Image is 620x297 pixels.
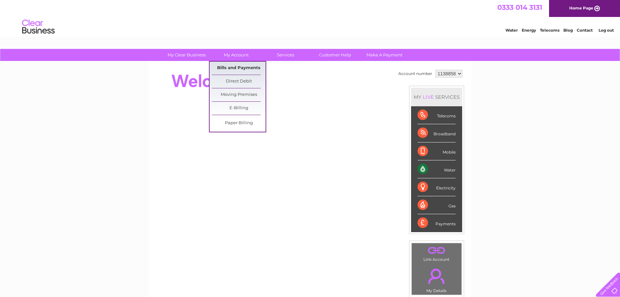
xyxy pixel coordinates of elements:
[418,106,456,124] div: Telecoms
[212,117,266,130] a: Paper Billing
[522,28,536,33] a: Energy
[418,160,456,178] div: Water
[563,28,573,33] a: Blog
[358,49,411,61] a: Make A Payment
[413,265,460,288] a: .
[411,88,462,106] div: MY SERVICES
[411,263,462,295] td: My Details
[413,245,460,256] a: .
[22,17,55,37] img: logo.png
[497,3,542,11] a: 0333 014 3131
[212,62,266,75] a: Bills and Payments
[421,94,435,100] div: LIVE
[418,178,456,196] div: Electricity
[418,214,456,232] div: Payments
[157,4,464,32] div: Clear Business is a trading name of Verastar Limited (registered in [GEOGRAPHIC_DATA] No. 3667643...
[599,28,614,33] a: Log out
[209,49,263,61] a: My Account
[418,196,456,214] div: Gas
[160,49,214,61] a: My Clear Business
[577,28,593,33] a: Contact
[418,142,456,160] div: Mobile
[212,88,266,101] a: Moving Premises
[212,102,266,115] a: E-Billing
[259,49,312,61] a: Services
[411,243,462,263] td: Link Account
[505,28,518,33] a: Water
[540,28,559,33] a: Telecoms
[308,49,362,61] a: Customer Help
[397,68,434,79] td: Account number
[418,124,456,142] div: Broadband
[212,75,266,88] a: Direct Debit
